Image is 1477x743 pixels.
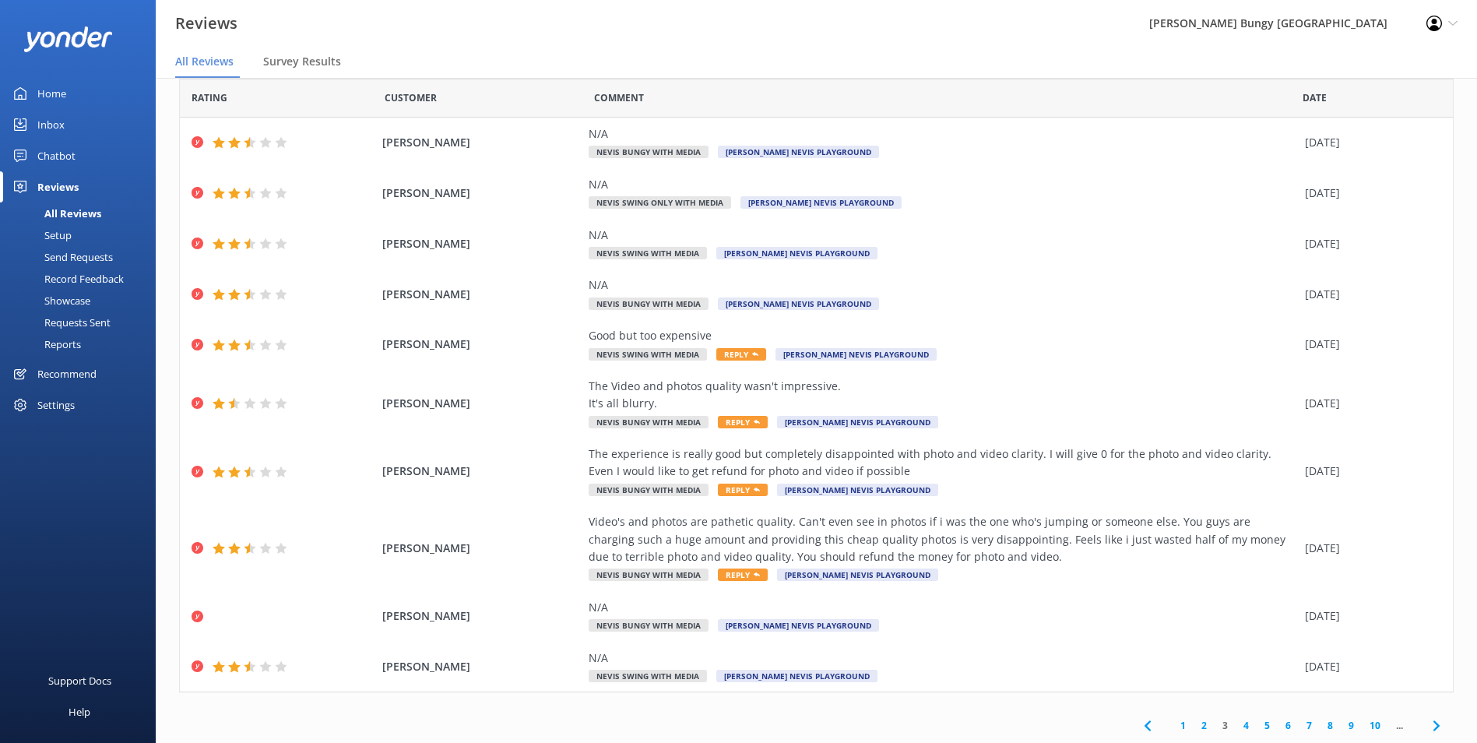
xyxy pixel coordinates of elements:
span: Nevis Swing with Media [589,348,707,361]
span: [PERSON_NAME] Nevis Playground [777,569,938,581]
span: [PERSON_NAME] Nevis Playground [716,670,877,682]
div: Reports [9,333,81,355]
span: [PERSON_NAME] Nevis Playground [775,348,937,361]
span: [PERSON_NAME] [382,540,581,557]
span: Nevis Bungy with Media [589,298,709,310]
span: Nevis Bungy with Media [589,569,709,581]
div: Requests Sent [9,312,111,333]
a: Send Requests [9,246,156,268]
a: Record Feedback [9,268,156,290]
div: Record Feedback [9,268,124,290]
span: [PERSON_NAME] [382,607,581,625]
span: [PERSON_NAME] [382,658,581,675]
a: 4 [1236,718,1257,733]
span: Date [385,90,437,105]
div: [DATE] [1305,607,1433,625]
span: Reply [718,569,768,581]
div: [DATE] [1305,658,1433,675]
a: 8 [1320,718,1341,733]
span: Date [192,90,227,105]
div: [DATE] [1305,336,1433,353]
span: [PERSON_NAME] [382,134,581,151]
a: 7 [1299,718,1320,733]
div: The Video and photos quality wasn't impressive. It's all blurry. [589,378,1297,413]
span: Reply [718,416,768,428]
div: N/A [589,227,1297,244]
div: Support Docs [48,665,111,696]
a: 5 [1257,718,1278,733]
div: Reviews [37,171,79,202]
span: Nevis Bungy with Media [589,146,709,158]
span: [PERSON_NAME] Nevis Playground [777,416,938,428]
div: [DATE] [1305,185,1433,202]
div: Setup [9,224,72,246]
span: Date [1303,90,1327,105]
a: 2 [1194,718,1215,733]
span: [PERSON_NAME] Nevis Playground [716,247,877,259]
span: Reply [716,348,766,361]
span: Nevis Bungy with Media [589,484,709,496]
div: [DATE] [1305,395,1433,412]
a: All Reviews [9,202,156,224]
span: [PERSON_NAME] [382,336,581,353]
span: [PERSON_NAME] Nevis Playground [718,298,879,310]
span: [PERSON_NAME] [382,185,581,202]
div: [DATE] [1305,286,1433,303]
a: 10 [1362,718,1388,733]
img: yonder-white-logo.png [23,26,113,52]
div: [DATE] [1305,235,1433,252]
span: Nevis Bungy with Media [589,619,709,632]
span: [PERSON_NAME] Nevis Playground [718,146,879,158]
span: Nevis Swing with Media [589,247,707,259]
div: Inbox [37,109,65,140]
div: Video's and photos are pathetic quality. Can't even see in photos if i was the one who's jumping ... [589,513,1297,565]
span: Reply [718,484,768,496]
a: Requests Sent [9,312,156,333]
div: N/A [589,650,1297,667]
div: [DATE] [1305,540,1433,557]
div: All Reviews [9,202,101,224]
div: N/A [589,276,1297,294]
div: N/A [589,599,1297,616]
span: [PERSON_NAME] Nevis Playground [718,619,879,632]
a: 9 [1341,718,1362,733]
div: Home [37,78,66,109]
a: 6 [1278,718,1299,733]
h3: Reviews [175,11,237,36]
div: Help [69,696,90,727]
span: ... [1388,718,1411,733]
div: Recommend [37,358,97,389]
span: [PERSON_NAME] [382,286,581,303]
div: Showcase [9,290,90,312]
div: [DATE] [1305,134,1433,151]
div: Settings [37,389,75,421]
a: 1 [1173,718,1194,733]
div: The experience is really good but completely disappointed with photo and video clarity. I will gi... [589,445,1297,481]
div: N/A [589,125,1297,143]
div: Send Requests [9,246,113,268]
a: Showcase [9,290,156,312]
span: Nevis Swing Only with Media [589,196,731,209]
span: [PERSON_NAME] [382,235,581,252]
a: 3 [1215,718,1236,733]
div: N/A [589,176,1297,193]
a: Setup [9,224,156,246]
div: Chatbot [37,140,76,171]
span: [PERSON_NAME] [382,395,581,412]
span: [PERSON_NAME] [382,463,581,480]
span: [PERSON_NAME] Nevis Playground [777,484,938,496]
div: [DATE] [1305,463,1433,480]
a: Reports [9,333,156,355]
span: Question [594,90,644,105]
span: Nevis Bungy with Media [589,416,709,428]
div: Good but too expensive [589,327,1297,344]
span: All Reviews [175,54,234,69]
span: Nevis Swing with Media [589,670,707,682]
span: [PERSON_NAME] Nevis Playground [740,196,902,209]
span: Survey Results [263,54,341,69]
